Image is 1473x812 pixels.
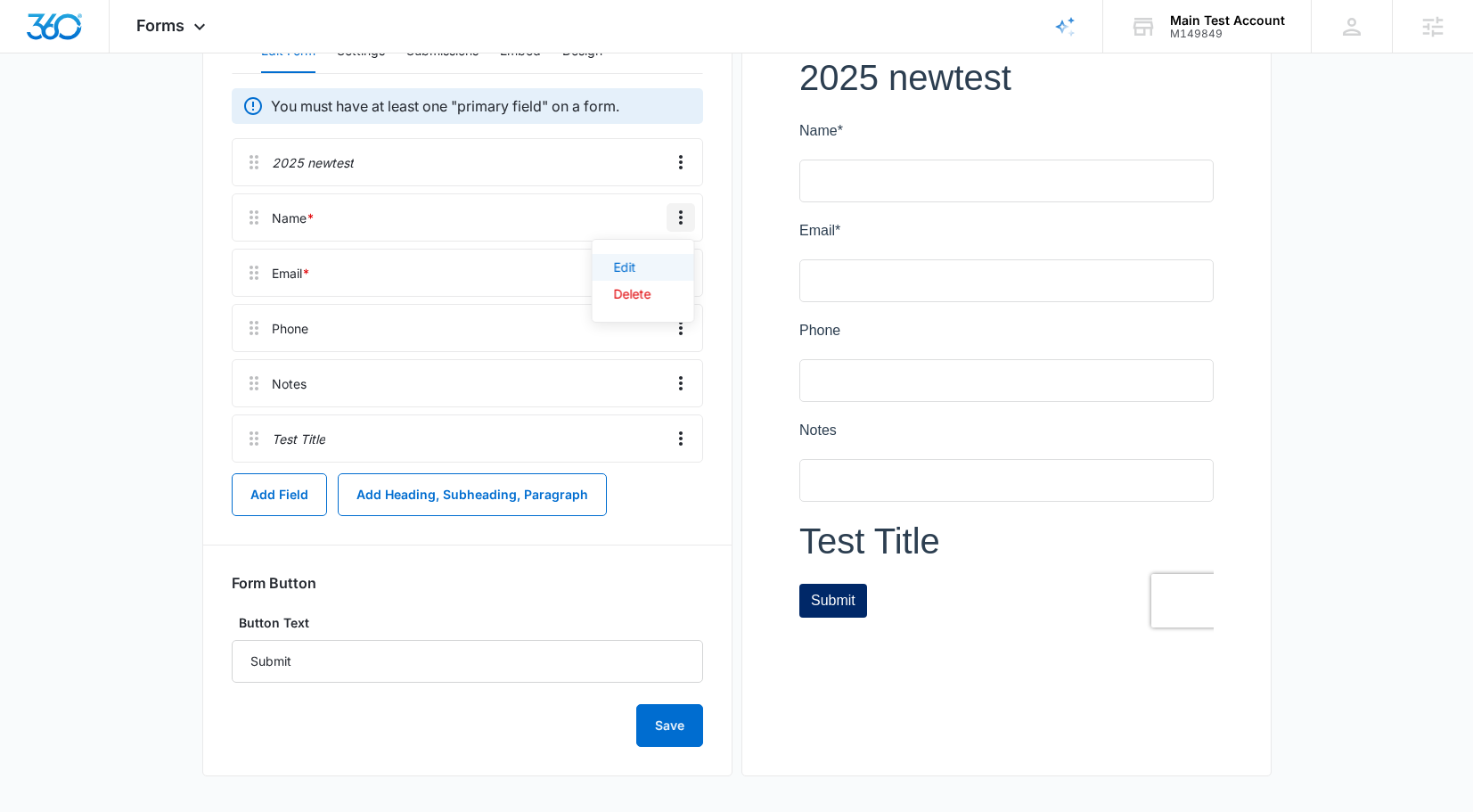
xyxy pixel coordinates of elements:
[272,430,325,448] p: Test Title
[338,473,607,516] button: Add Heading, Subheading, Paragraph
[232,613,703,633] label: Button Text
[272,319,308,338] div: Phone
[272,264,310,283] div: Email
[614,288,651,300] div: Delete
[667,203,695,232] button: Overflow Menu
[667,369,695,398] button: Overflow Menu
[1170,28,1285,40] div: account id
[272,209,315,227] div: Name
[593,254,694,281] button: Edit
[12,537,56,552] span: Submit
[352,518,580,571] iframe: reCAPTCHA
[232,574,316,592] h3: Form Button
[636,704,703,747] button: Save
[667,314,695,342] button: Overflow Menu
[614,261,651,274] div: Edit
[271,95,619,117] p: You must have at least one "primary field" on a form.
[136,16,184,35] span: Forms
[232,473,327,516] button: Add Field
[1170,13,1285,28] div: account name
[593,281,694,308] button: Delete
[272,153,354,172] p: 2025 newtest
[667,148,695,176] button: Overflow Menu
[272,374,307,393] div: Notes
[667,424,695,453] button: Overflow Menu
